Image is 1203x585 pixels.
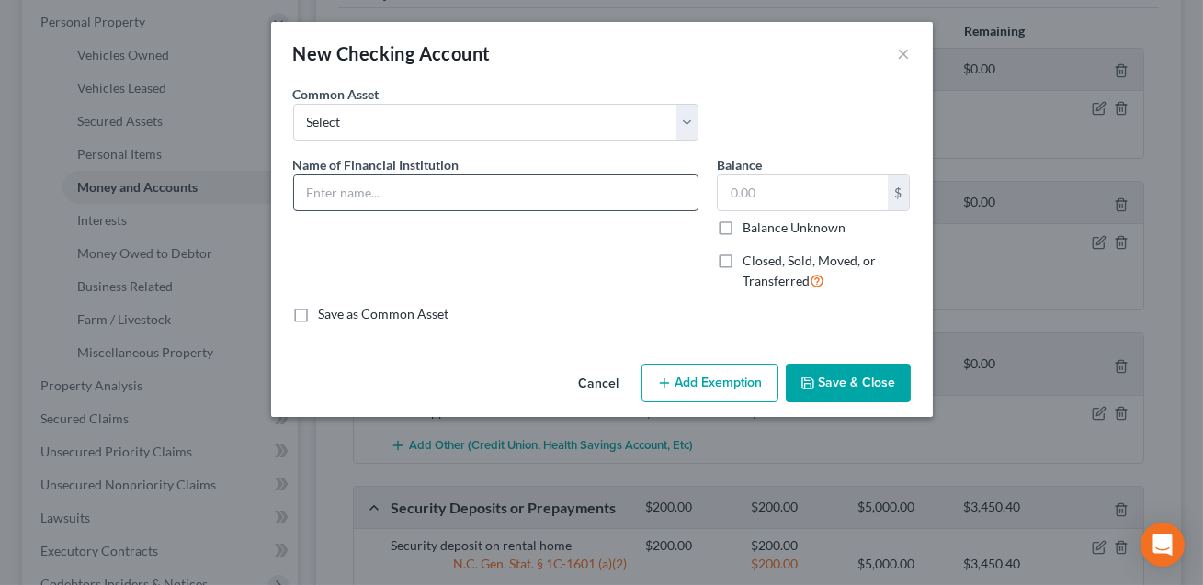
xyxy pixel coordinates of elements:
[293,157,460,173] span: Name of Financial Institution
[898,42,911,64] button: ×
[743,253,876,288] span: Closed, Sold, Moved, or Transferred
[786,364,911,402] button: Save & Close
[1141,523,1185,567] div: Open Intercom Messenger
[743,219,846,237] label: Balance Unknown
[319,305,449,323] label: Save as Common Asset
[717,155,762,174] label: Balance
[564,366,634,402] button: Cancel
[293,40,491,66] div: New Checking Account
[641,364,778,402] button: Add Exemption
[294,175,698,210] input: Enter name...
[293,84,380,104] label: Common Asset
[718,175,888,210] input: 0.00
[888,175,910,210] div: $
